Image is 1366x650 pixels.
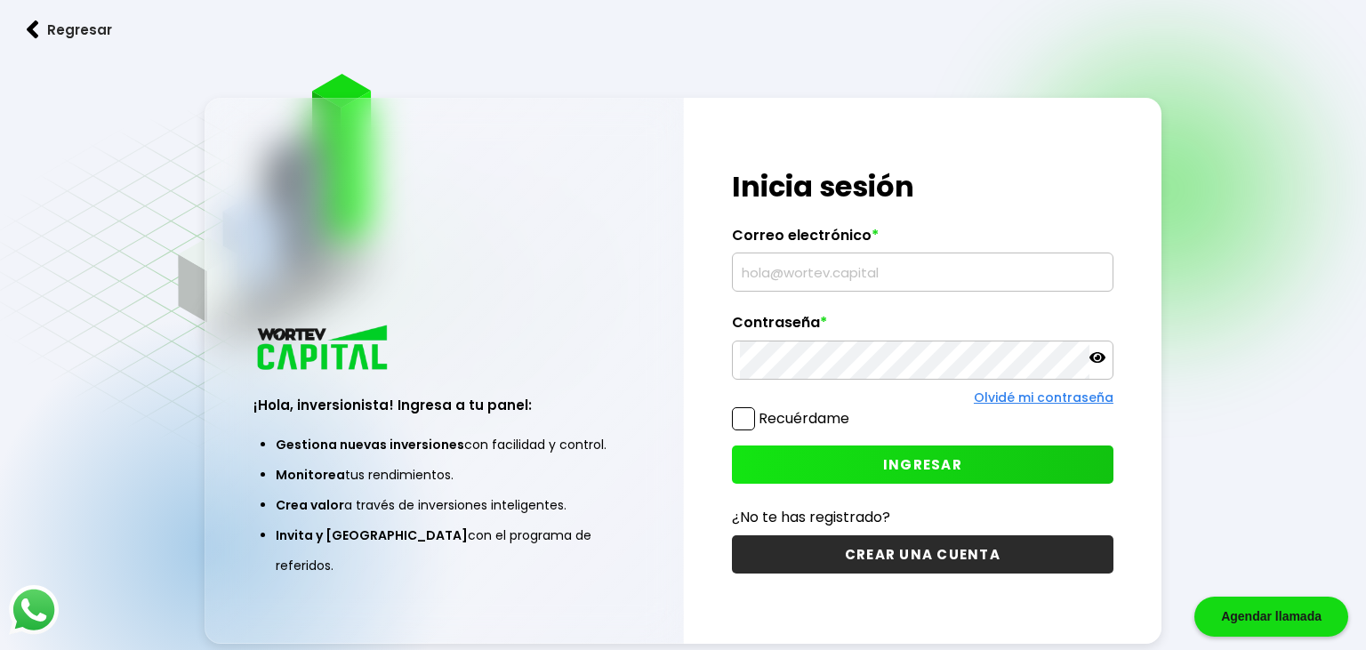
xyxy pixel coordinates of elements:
li: con el programa de referidos. [276,520,613,581]
span: Invita y [GEOGRAPHIC_DATA] [276,526,468,544]
button: INGRESAR [732,445,1113,484]
a: ¿No te has registrado?CREAR UNA CUENTA [732,506,1113,574]
span: Gestiona nuevas inversiones [276,436,464,453]
h1: Inicia sesión [732,165,1113,208]
span: Monitorea [276,466,345,484]
p: ¿No te has registrado? [732,506,1113,528]
img: logo_wortev_capital [253,323,394,375]
div: Agendar llamada [1194,597,1348,637]
span: INGRESAR [883,455,962,474]
button: CREAR UNA CUENTA [732,535,1113,574]
input: hola@wortev.capital [740,253,1105,291]
img: flecha izquierda [27,20,39,39]
label: Correo electrónico [732,227,1113,253]
li: a través de inversiones inteligentes. [276,490,613,520]
label: Contraseña [732,314,1113,341]
img: logos_whatsapp-icon.242b2217.svg [9,585,59,635]
li: tus rendimientos. [276,460,613,490]
h3: ¡Hola, inversionista! Ingresa a tu panel: [253,395,635,415]
span: Crea valor [276,496,344,514]
a: Olvidé mi contraseña [974,389,1113,406]
li: con facilidad y control. [276,429,613,460]
label: Recuérdame [759,408,849,429]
